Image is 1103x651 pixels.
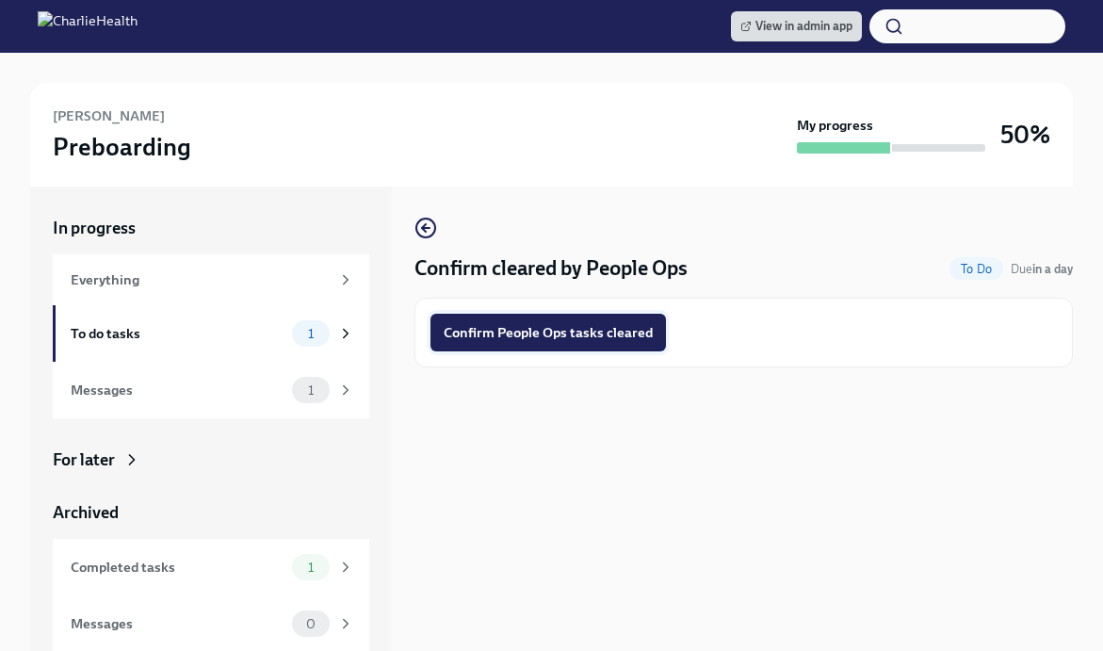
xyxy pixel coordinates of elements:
[71,269,330,290] div: Everything
[71,323,284,344] div: To do tasks
[430,314,666,351] button: Confirm People Ops tasks cleared
[53,448,115,471] div: For later
[53,539,369,595] a: Completed tasks1
[297,383,325,398] span: 1
[53,217,369,239] a: In progress
[53,130,191,164] h3: Preboarding
[53,501,369,524] a: Archived
[444,323,653,342] span: Confirm People Ops tasks cleared
[295,617,327,631] span: 0
[297,327,325,341] span: 1
[1011,262,1073,276] span: Due
[1000,118,1050,152] h3: 50%
[1011,260,1073,278] span: August 24th, 2025 09:00
[71,613,284,634] div: Messages
[53,254,369,305] a: Everything
[53,448,369,471] a: For later
[740,17,852,36] span: View in admin app
[949,262,1003,276] span: To Do
[71,557,284,578] div: Completed tasks
[797,116,873,135] strong: My progress
[71,380,284,400] div: Messages
[38,11,138,41] img: CharlieHealth
[1032,262,1073,276] strong: in a day
[731,11,862,41] a: View in admin app
[53,362,369,418] a: Messages1
[414,254,688,283] h4: Confirm cleared by People Ops
[53,305,369,362] a: To do tasks1
[297,561,325,575] span: 1
[53,106,165,126] h6: [PERSON_NAME]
